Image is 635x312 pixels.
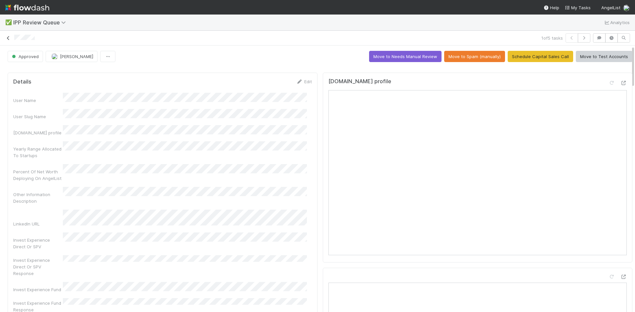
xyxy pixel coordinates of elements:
[13,237,63,250] div: Invest Experience Direct Or SPV
[369,51,442,62] button: Move to Needs Manual Review
[13,97,63,104] div: User Name
[5,19,12,25] span: ✅
[623,5,630,11] img: avatar_0c8687a4-28be-40e9-aba5-f69283dcd0e7.png
[565,4,591,11] a: My Tasks
[13,286,63,293] div: Invest Experience Fund
[543,4,559,11] div: Help
[13,257,63,277] div: Invest Experience Direct Or SPV Response
[13,129,63,136] div: [DOMAIN_NAME] profile
[444,51,505,62] button: Move to Spam (manually)
[13,146,63,159] div: Yearly Range Allocated To Startups
[508,51,573,62] button: Schedule Capital Sales Call
[328,78,391,85] h5: [DOMAIN_NAME] profile
[13,113,63,120] div: User Slug Name
[565,5,591,10] span: My Tasks
[13,19,69,26] span: IPP Review Queue
[541,35,563,41] span: 1 of 5 tasks
[601,5,620,10] span: AngelList
[8,51,43,62] button: Approved
[604,18,630,26] a: Analytics
[51,53,58,60] img: avatar_0c8687a4-28be-40e9-aba5-f69283dcd0e7.png
[13,168,63,182] div: Percent Of Net Worth Deploying On AngelList
[13,191,63,204] div: Other Information Description
[13,221,63,227] div: LinkedIn URL
[576,51,632,62] button: Move to Test Accounts
[5,2,49,13] img: logo-inverted-e16ddd16eac7371096b0.svg
[11,54,39,59] span: Approved
[296,79,312,84] a: Edit
[13,79,31,85] h5: Details
[46,51,98,62] button: [PERSON_NAME]
[60,54,93,59] span: [PERSON_NAME]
